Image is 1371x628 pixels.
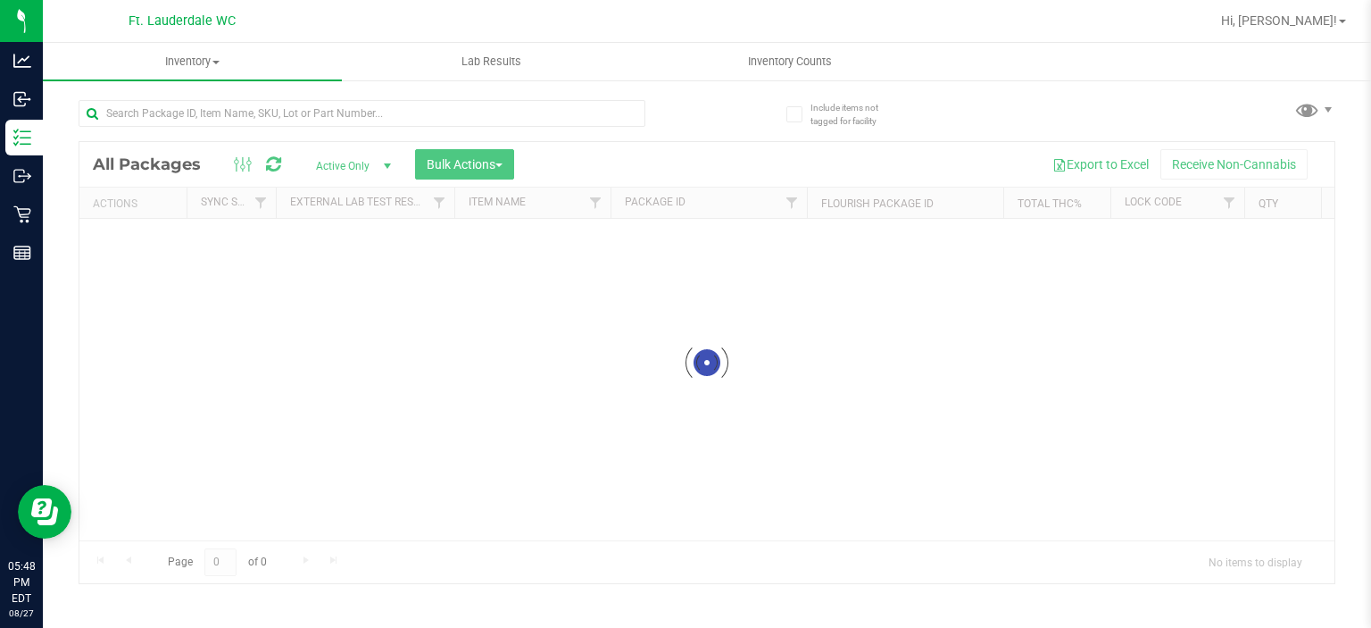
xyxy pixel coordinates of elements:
inline-svg: Inventory [13,129,31,147]
p: 05:48 PM EDT [8,558,35,607]
span: Lab Results [437,54,545,70]
a: Inventory Counts [641,43,940,80]
input: Search Package ID, Item Name, SKU, Lot or Part Number... [79,100,645,127]
span: Include items not tagged for facility [810,101,900,128]
a: Lab Results [342,43,641,80]
inline-svg: Inbound [13,90,31,108]
iframe: Resource center [18,485,71,539]
span: Inventory [43,54,342,70]
inline-svg: Analytics [13,52,31,70]
span: Hi, [PERSON_NAME]! [1221,13,1337,28]
inline-svg: Retail [13,205,31,223]
inline-svg: Outbound [13,167,31,185]
p: 08/27 [8,607,35,620]
span: Inventory Counts [724,54,856,70]
inline-svg: Reports [13,244,31,262]
a: Inventory [43,43,342,80]
span: Ft. Lauderdale WC [129,13,236,29]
